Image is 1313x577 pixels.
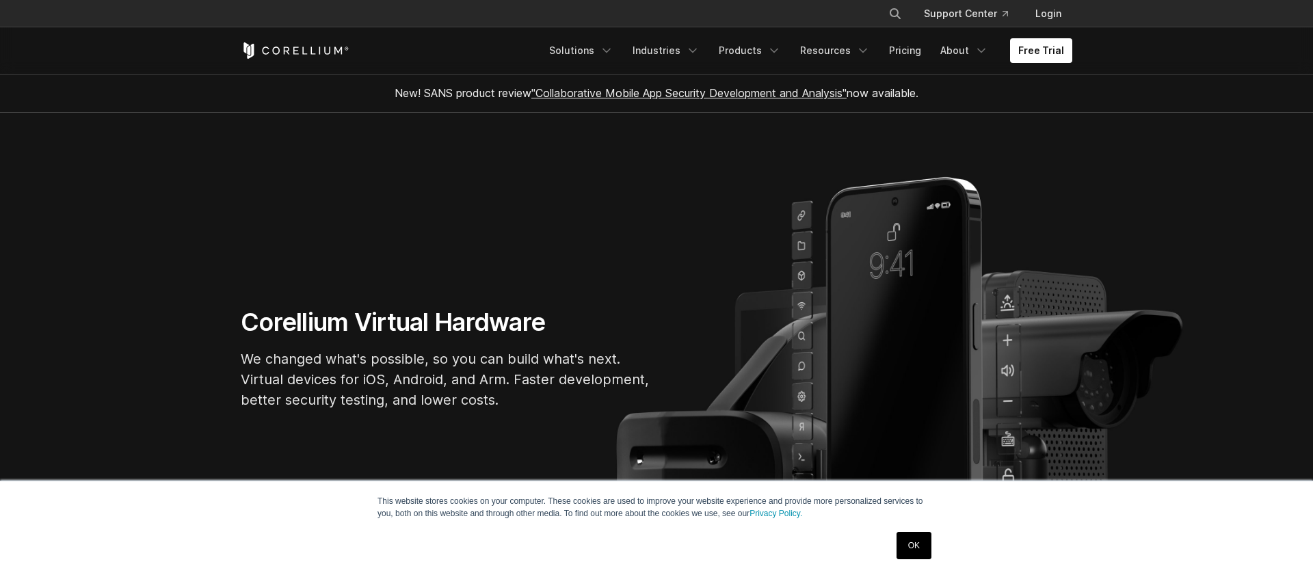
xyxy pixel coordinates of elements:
[1024,1,1072,26] a: Login
[932,38,996,63] a: About
[241,307,651,338] h1: Corellium Virtual Hardware
[913,1,1019,26] a: Support Center
[541,38,1072,63] div: Navigation Menu
[883,1,907,26] button: Search
[711,38,789,63] a: Products
[897,532,931,559] a: OK
[624,38,708,63] a: Industries
[241,349,651,410] p: We changed what's possible, so you can build what's next. Virtual devices for iOS, Android, and A...
[792,38,878,63] a: Resources
[881,38,929,63] a: Pricing
[531,86,847,100] a: "Collaborative Mobile App Security Development and Analysis"
[1010,38,1072,63] a: Free Trial
[541,38,622,63] a: Solutions
[377,495,936,520] p: This website stores cookies on your computer. These cookies are used to improve your website expe...
[750,509,802,518] a: Privacy Policy.
[872,1,1072,26] div: Navigation Menu
[241,42,349,59] a: Corellium Home
[395,86,918,100] span: New! SANS product review now available.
